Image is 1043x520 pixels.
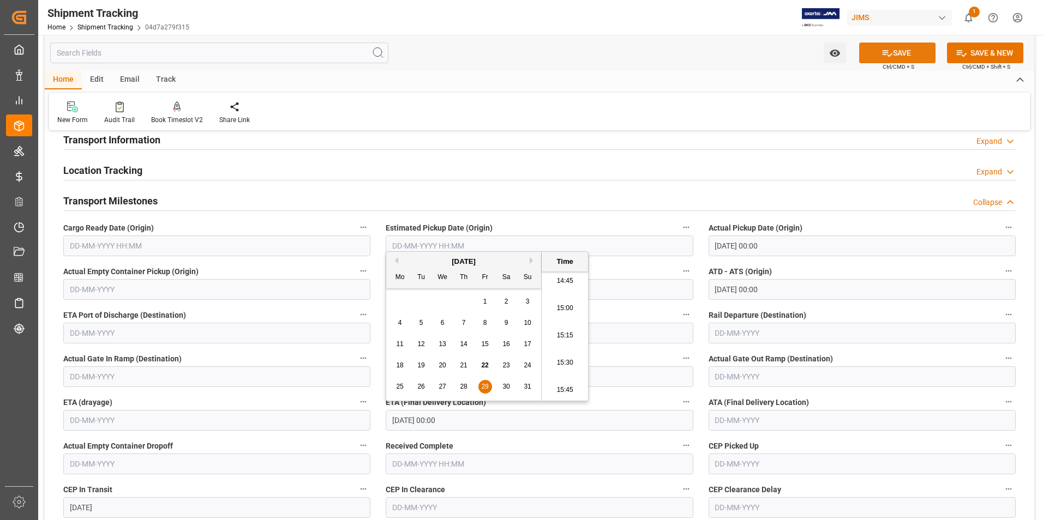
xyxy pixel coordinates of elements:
[439,361,446,369] span: 20
[386,497,693,518] input: DD-MM-YYYY
[1002,264,1016,278] button: ATD - ATS (Origin)
[151,115,203,125] div: Book Timeslot V2
[500,316,513,330] div: Choose Saturday, August 9th, 2025
[709,266,772,277] span: ATD - ATS (Origin)
[478,271,492,285] div: Fr
[45,71,82,89] div: Home
[393,380,407,394] div: Choose Monday, August 25th, 2025
[1002,395,1016,409] button: ATA (Final Delivery Location)
[502,340,509,348] span: 16
[415,359,428,372] div: Choose Tuesday, August 19th, 2025
[709,366,1016,387] input: DD-MM-YYYY
[436,380,449,394] div: Choose Wednesday, August 27th, 2025
[709,353,833,365] span: Actual Gate Out Ramp (Destination)
[521,359,535,372] div: Choose Sunday, August 24th, 2025
[63,410,370,431] input: DD-MM-YYYY
[356,220,370,234] button: Cargo Ready Date (Origin)
[436,359,449,372] div: Choose Wednesday, August 20th, 2025
[883,63,914,71] span: Ctrl/CMD + S
[77,23,133,31] a: Shipment Tracking
[505,298,508,305] span: 2
[502,361,509,369] span: 23
[526,298,530,305] span: 3
[398,319,402,326] span: 4
[500,359,513,372] div: Choose Saturday, August 23rd, 2025
[386,440,453,452] span: Received Complete
[709,497,1016,518] input: DD-MM-YYYY
[709,454,1016,474] input: DD-MM-YYYY
[847,7,956,28] button: JIMS
[502,383,509,390] span: 30
[457,271,471,285] div: Th
[709,222,802,234] span: Actual Pickup Date (Origin)
[82,71,112,89] div: Edit
[521,316,535,330] div: Choose Sunday, August 10th, 2025
[500,337,513,351] div: Choose Saturday, August 16th, 2025
[63,132,160,147] h2: Transport Information
[63,454,370,474] input: DD-MM-YYYY
[417,340,424,348] span: 12
[436,271,449,285] div: We
[478,337,492,351] div: Choose Friday, August 15th, 2025
[415,380,428,394] div: Choose Tuesday, August 26th, 2025
[63,163,142,178] h2: Location Tracking
[356,395,370,409] button: ETA (drayage)
[63,484,112,495] span: CEP In Transit
[219,115,250,125] div: Share Link
[457,359,471,372] div: Choose Thursday, August 21st, 2025
[460,361,467,369] span: 21
[436,337,449,351] div: Choose Wednesday, August 13th, 2025
[478,316,492,330] div: Choose Friday, August 8th, 2025
[709,235,1016,256] input: DD-MM-YYYY HH:MM
[973,197,1002,208] div: Collapse
[441,319,445,326] span: 6
[104,115,135,125] div: Audit Trail
[500,380,513,394] div: Choose Saturday, August 30th, 2025
[679,482,693,496] button: CEP In Clearance
[542,268,588,295] li: 14:45
[521,295,535,309] div: Choose Sunday, August 3rd, 2025
[679,351,693,365] button: Unloaded From Rail (Destination)
[63,222,154,234] span: Cargo Ready Date (Origin)
[481,383,488,390] span: 29
[439,340,446,348] span: 13
[981,5,1005,30] button: Help Center
[460,383,467,390] span: 28
[47,23,65,31] a: Home
[524,319,531,326] span: 10
[1002,482,1016,496] button: CEP Clearance Delay
[50,43,388,63] input: Search Fields
[396,340,403,348] span: 11
[679,438,693,452] button: Received Complete
[530,257,536,264] button: Next Month
[481,361,488,369] span: 22
[847,10,952,26] div: JIMS
[63,279,370,300] input: DD-MM-YYYY
[483,319,487,326] span: 8
[356,351,370,365] button: Actual Gate In Ramp (Destination)
[63,497,370,518] input: DD-MM-YYYY
[679,395,693,409] button: ETA (Final Delivery Location)
[419,319,423,326] span: 5
[709,310,806,321] span: Rail Departure (Destination)
[63,235,370,256] input: DD-MM-YYYY HH:MM
[709,323,1016,343] input: DD-MM-YYYY
[481,340,488,348] span: 15
[63,266,199,277] span: Actual Empty Container Pickup (Origin)
[1002,351,1016,365] button: Actual Gate Out Ramp (Destination)
[63,366,370,387] input: DD-MM-YYYY
[356,438,370,452] button: Actual Empty Container Dropoff
[524,340,531,348] span: 17
[112,71,148,89] div: Email
[962,63,1010,71] span: Ctrl/CMD + Shift + S
[1002,220,1016,234] button: Actual Pickup Date (Origin)
[709,440,759,452] span: CEP Picked Up
[521,271,535,285] div: Su
[148,71,184,89] div: Track
[521,380,535,394] div: Choose Sunday, August 31st, 2025
[824,43,846,63] button: open menu
[542,349,588,377] li: 15:30
[478,295,492,309] div: Choose Friday, August 1st, 2025
[393,316,407,330] div: Choose Monday, August 4th, 2025
[947,43,1023,63] button: SAVE & NEW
